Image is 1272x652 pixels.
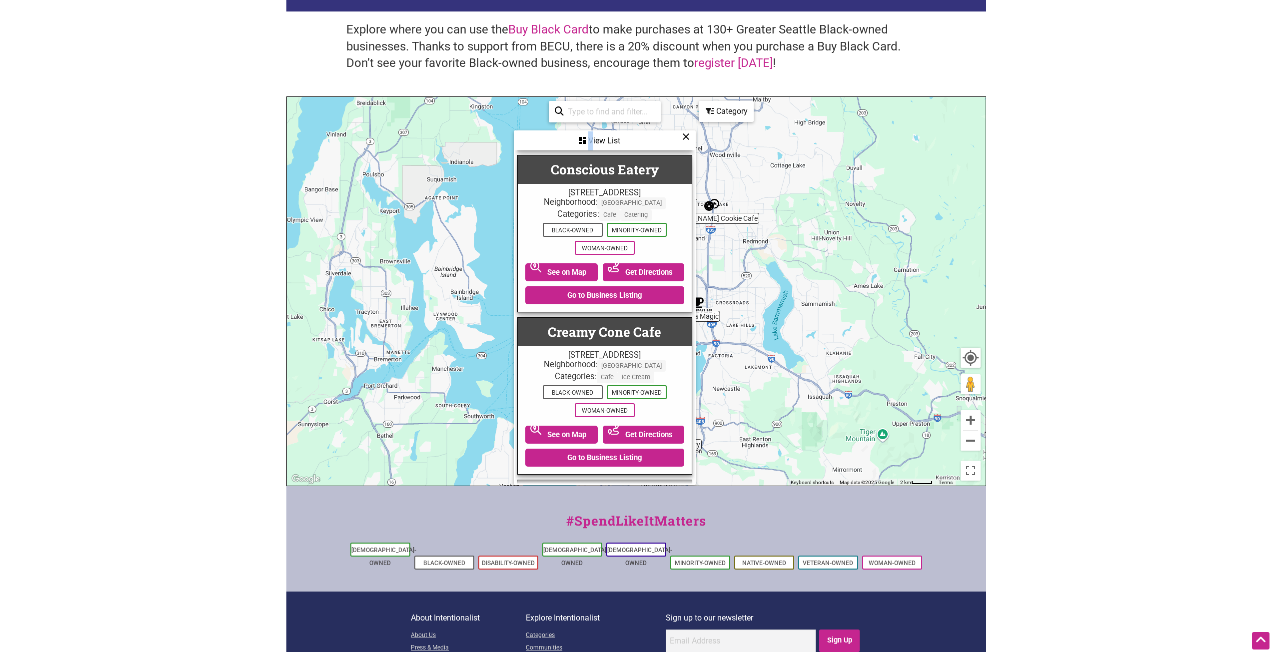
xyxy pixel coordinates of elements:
[508,22,589,36] a: Buy Black Card
[897,479,936,486] button: Map Scale: 2 km per 39 pixels
[411,630,526,642] a: About Us
[1252,632,1270,650] div: Scroll Back to Top
[840,480,894,485] span: Map data ©2025 Google
[551,161,659,178] a: Conscious Eatery
[699,101,754,122] div: Filter by category
[685,291,708,314] div: Matcha Magic
[900,480,911,485] span: 2 km
[961,431,981,451] button: Zoom out
[597,372,618,383] span: Cafe
[423,560,465,567] a: Black-Owned
[961,348,981,368] button: Your Location
[700,102,753,121] div: Category
[525,286,684,304] a: Go to Business Listing
[346,21,926,72] h4: Explore where you can use the to make purchases at 130+ Greater Seattle Black-owned businesses. T...
[607,385,667,399] span: Minority-Owned
[607,547,672,567] a: [DEMOGRAPHIC_DATA]-Owned
[525,449,684,467] a: Go to Business Listing
[599,209,620,221] span: Cafe
[803,560,853,567] a: Veteran-Owned
[742,560,786,567] a: Native-Owned
[411,612,526,625] p: About Intentionalist
[666,630,816,652] input: Email Address
[549,101,661,122] div: Type to search and filter
[523,372,687,383] div: Categories:
[939,480,953,485] a: Terms
[543,547,608,567] a: [DEMOGRAPHIC_DATA]-Owned
[869,560,916,567] a: Woman-Owned
[548,323,661,340] a: Creamy Cone Cafe
[961,374,981,394] button: Drag Pegman onto the map to open Street View
[525,263,598,281] a: See on Map
[694,56,773,70] a: register [DATE]
[564,102,655,121] input: Type to find and filter...
[607,223,667,237] span: Minority-Owned
[597,360,666,371] span: [GEOGRAPHIC_DATA]
[523,188,687,197] div: [STREET_ADDRESS]
[666,612,861,625] p: Sign up to our newsletter
[525,426,598,444] a: See on Map
[791,479,834,486] button: Keyboard shortcuts
[575,241,635,255] span: Woman-Owned
[543,385,603,399] span: Black-Owned
[961,410,981,430] button: Zoom in
[289,473,322,486] img: Google
[515,131,695,150] div: View List
[819,630,860,652] input: Sign Up
[523,360,687,371] div: Neighborhood:
[289,473,322,486] a: Open this area in Google Maps (opens a new window)
[526,630,666,642] a: Categories
[482,560,535,567] a: Disability-Owned
[603,426,684,444] a: Get Directions
[620,209,652,221] span: Catering
[286,511,986,541] div: #SpendLikeItMatters
[351,547,416,567] a: [DEMOGRAPHIC_DATA]-Owned
[523,350,687,360] div: [STREET_ADDRESS]
[675,560,726,567] a: Minority-Owned
[523,209,687,221] div: Categories:
[514,130,696,485] div: See a list of the visible businesses
[543,223,603,237] span: Black-Owned
[700,193,723,216] div: Pinckney Cookie Cafe
[526,612,666,625] p: Explore Intentionalist
[597,197,666,209] span: [GEOGRAPHIC_DATA]
[618,372,654,383] span: Ice Cream
[603,263,684,281] a: Get Directions
[960,460,982,482] button: Toggle fullscreen view
[523,197,687,209] div: Neighborhood:
[575,403,635,417] span: Woman-Owned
